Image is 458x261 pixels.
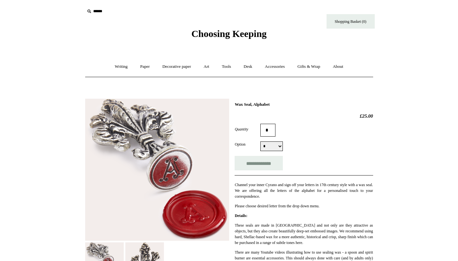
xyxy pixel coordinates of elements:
[191,28,266,39] span: Choosing Keeping
[191,33,266,38] a: Choosing Keeping
[157,58,197,75] a: Decorative paper
[327,14,375,29] a: Shopping Basket (0)
[235,102,373,107] h1: Wax Seal, Alphabet
[292,58,326,75] a: Gifts & Wrap
[235,213,247,218] strong: Details:
[235,113,373,119] h2: £25.00
[327,58,349,75] a: About
[216,58,237,75] a: Tools
[235,141,260,147] label: Option
[235,222,373,246] p: These seals are made in [GEOGRAPHIC_DATA] and not only are they attractive as objects, but they a...
[238,58,258,75] a: Desk
[85,99,229,241] img: Wax Seal, Alphabet
[198,58,215,75] a: Art
[259,58,291,75] a: Accessories
[235,203,373,209] p: Please choose desired letter from the drop down menu.
[109,58,133,75] a: Writing
[235,182,373,199] p: Channel your inner Cyrano and sign off your letters in 17th century style with a wax seal. We are...
[134,58,156,75] a: Paper
[235,126,260,132] label: Quantity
